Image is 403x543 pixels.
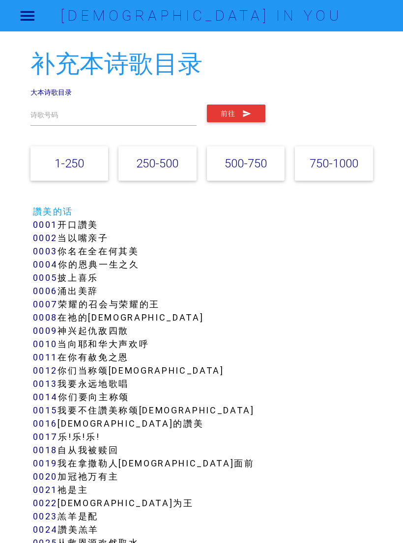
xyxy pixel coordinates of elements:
[33,206,74,217] a: 讚美的话
[30,51,373,78] h2: 补充本诗歌目录
[33,391,58,403] a: 0014
[33,338,58,350] a: 0010
[33,299,58,310] a: 0007
[55,156,84,170] a: 1-250
[33,232,58,244] a: 0002
[33,471,58,482] a: 0020
[33,431,58,442] a: 0017
[310,156,358,170] a: 750-1000
[33,272,58,283] a: 0005
[136,156,178,170] a: 250-500
[33,511,58,522] a: 0023
[33,497,58,509] a: 0022
[33,312,58,323] a: 0008
[33,219,58,230] a: 0001
[33,325,58,336] a: 0009
[225,156,267,170] a: 500-750
[33,405,58,416] a: 0015
[33,458,58,469] a: 0019
[33,484,58,495] a: 0021
[30,110,58,120] label: 诗歌号码
[33,259,58,270] a: 0004
[33,365,58,376] a: 0012
[33,285,58,297] a: 0006
[33,352,58,363] a: 0011
[33,245,58,257] a: 0003
[207,105,265,122] button: 前往
[33,418,58,429] a: 0016
[33,524,58,535] a: 0024
[33,444,58,456] a: 0018
[30,88,72,97] a: 大本诗歌目录
[33,378,58,389] a: 0013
